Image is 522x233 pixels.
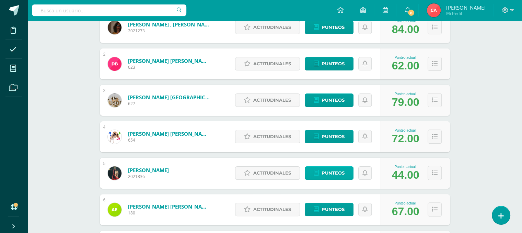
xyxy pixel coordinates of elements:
[235,21,300,34] a: Actitudinales
[253,57,291,70] span: Actitudinales
[128,101,210,107] span: 627
[392,129,419,132] div: Punteo actual:
[305,57,353,70] a: Punteos
[322,94,345,107] span: Punteos
[108,166,121,180] img: 96f215ae20c578bebe951bfe0b3ebfc7.png
[103,161,106,166] div: 5
[128,21,210,28] a: [PERSON_NAME] , [PERSON_NAME]
[103,88,106,93] div: 3
[392,165,419,169] div: Punteo actual:
[392,201,419,205] div: Punteo actual:
[108,130,121,144] img: 4c4521ec96bd2911213fd72e0e650f0e.png
[103,198,106,202] div: 6
[427,3,441,17] img: 1595d55a01a9df92a2b7a1c66a1479be.png
[103,125,106,130] div: 4
[108,203,121,217] img: 2bd6fed280fb1c4a5f9db6d260eac87d.png
[392,169,419,181] div: 44.00
[128,64,210,70] span: 623
[32,4,186,16] input: Busca un usuario...
[446,4,485,11] span: [PERSON_NAME]
[322,203,345,216] span: Punteos
[392,56,419,59] div: Punteo actual:
[392,19,419,23] div: Punteo actual:
[128,167,169,174] a: [PERSON_NAME]
[108,93,121,107] img: 0cc43647b26f3fd95326f7a2d38feb22.png
[407,9,415,16] span: 8
[128,57,210,64] a: [PERSON_NAME] [PERSON_NAME]
[128,203,210,210] a: [PERSON_NAME] [PERSON_NAME]
[253,203,291,216] span: Actitudinales
[235,57,300,70] a: Actitudinales
[128,174,169,179] span: 2021836
[253,21,291,34] span: Actitudinales
[235,166,300,180] a: Actitudinales
[322,21,345,34] span: Punteos
[392,132,419,145] div: 72.00
[108,21,121,34] img: 9fa408ef10f1c5a8a1d32ad0471868cd.png
[235,130,300,143] a: Actitudinales
[322,167,345,179] span: Punteos
[392,205,419,218] div: 67.00
[108,57,121,71] img: 9fb6c4c56bbf290417bf29c8d15fb567.png
[392,59,419,72] div: 62.00
[305,93,353,107] a: Punteos
[128,210,210,216] span: 180
[235,203,300,216] a: Actitudinales
[305,166,353,180] a: Punteos
[253,167,291,179] span: Actitudinales
[305,21,353,34] a: Punteos
[128,130,210,137] a: [PERSON_NAME] [PERSON_NAME]
[446,10,485,16] span: Mi Perfil
[253,130,291,143] span: Actitudinales
[253,94,291,107] span: Actitudinales
[128,94,210,101] a: [PERSON_NAME] [GEOGRAPHIC_DATA], [PERSON_NAME]
[128,28,210,34] span: 2021273
[235,93,300,107] a: Actitudinales
[103,52,106,57] div: 2
[128,137,210,143] span: 654
[322,130,345,143] span: Punteos
[305,130,353,143] a: Punteos
[322,57,345,70] span: Punteos
[392,23,419,36] div: 84.00
[305,203,353,216] a: Punteos
[392,96,419,109] div: 79.00
[392,92,419,96] div: Punteo actual:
